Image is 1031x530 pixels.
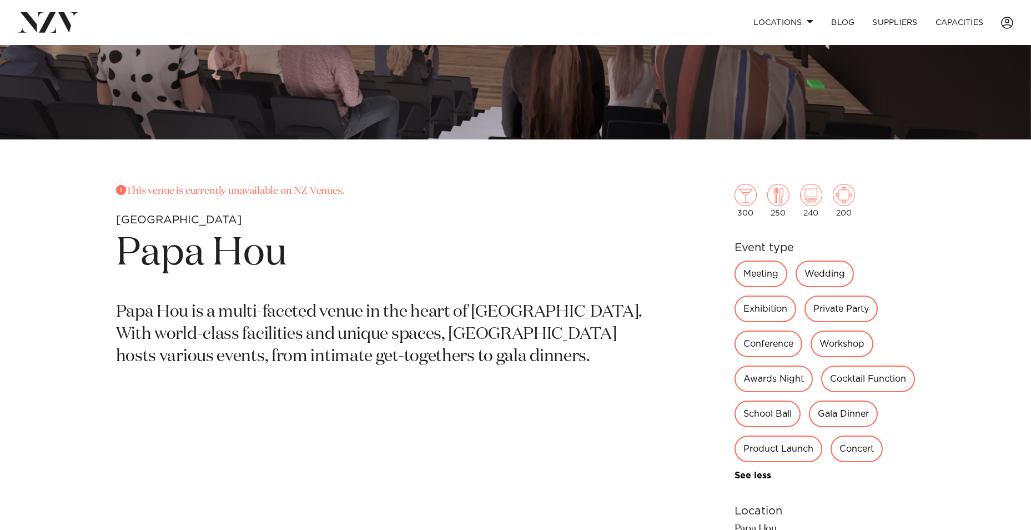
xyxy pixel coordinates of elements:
[809,401,878,427] div: Gala Dinner
[735,401,801,427] div: School Ball
[735,366,813,392] div: Awards Night
[833,184,855,206] img: meeting.png
[863,11,926,34] a: SUPPLIERS
[116,302,656,368] p: Papa Hou is a multi-faceted venue in the heart of [GEOGRAPHIC_DATA]. With world-class facilities ...
[18,12,78,32] img: nzv-logo.png
[116,184,656,199] p: This venue is currently unavailable on NZ Venues.
[735,261,787,287] div: Meeting
[735,239,916,256] h6: Event type
[735,184,757,217] div: 300
[822,11,863,34] a: BLOG
[745,11,822,34] a: Locations
[735,184,757,206] img: cocktail.png
[735,436,822,462] div: Product Launch
[735,503,916,519] h6: Location
[804,296,878,322] div: Private Party
[811,331,873,357] div: Workshop
[116,228,656,279] h1: Papa Hou
[831,436,883,462] div: Concert
[767,184,789,217] div: 250
[927,11,993,34] a: Capacities
[767,184,789,206] img: dining.png
[800,184,822,217] div: 240
[735,296,796,322] div: Exhibition
[800,184,822,206] img: theatre.png
[735,331,802,357] div: Conference
[116,214,242,226] small: [GEOGRAPHIC_DATA]
[833,184,855,217] div: 200
[821,366,915,392] div: Cocktail Function
[796,261,854,287] div: Wedding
